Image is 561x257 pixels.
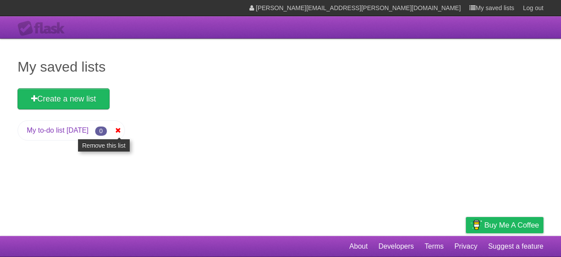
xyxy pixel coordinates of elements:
[466,217,543,233] a: Buy me a coffee
[484,217,539,233] span: Buy me a coffee
[425,238,444,255] a: Terms
[18,21,70,36] div: Flask
[454,238,477,255] a: Privacy
[95,127,107,136] span: 0
[18,88,110,109] a: Create a new list
[349,238,368,255] a: About
[18,56,543,77] h1: My saved lists
[488,238,543,255] a: Suggest a feature
[470,217,482,232] img: Buy me a coffee
[27,127,89,134] a: My to-do list [DATE]
[378,238,414,255] a: Developers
